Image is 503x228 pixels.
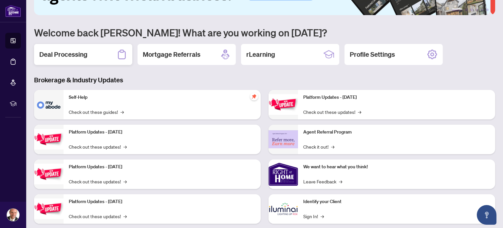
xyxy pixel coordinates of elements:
h2: Deal Processing [39,50,87,59]
img: Platform Updates - September 16, 2025 [34,129,64,150]
button: 2 [465,9,468,11]
img: Platform Updates - July 8, 2025 [34,198,64,219]
span: → [123,178,127,185]
p: Platform Updates - [DATE] [69,198,255,205]
img: We want to hear what you think! [269,159,298,189]
img: Profile Icon [7,209,19,221]
h2: rLearning [246,50,275,59]
h2: Profile Settings [350,50,395,59]
span: → [358,108,361,115]
button: 5 [481,9,483,11]
img: Agent Referral Program [269,130,298,148]
p: Platform Updates - [DATE] [303,94,490,101]
a: Check it out!→ [303,143,334,150]
a: Check out these updates!→ [69,213,127,220]
p: Identify your Client [303,198,490,205]
p: Platform Updates - [DATE] [69,163,255,171]
img: Platform Updates - July 21, 2025 [34,164,64,184]
a: Sign In!→ [303,213,324,220]
span: → [123,213,127,220]
h1: Welcome back [PERSON_NAME]! What are you working on [DATE]? [34,26,495,39]
button: 4 [475,9,478,11]
span: → [321,213,324,220]
button: Open asap [477,205,496,225]
button: 1 [452,9,462,11]
img: logo [5,5,21,17]
button: 6 [486,9,489,11]
img: Self-Help [34,90,64,119]
span: → [339,178,342,185]
a: Check out these updates!→ [69,143,127,150]
h2: Mortgage Referrals [143,50,200,59]
button: 3 [470,9,473,11]
span: → [121,108,124,115]
span: → [331,143,334,150]
a: Leave Feedback→ [303,178,342,185]
img: Identify your Client [269,194,298,224]
p: Platform Updates - [DATE] [69,129,255,136]
h3: Brokerage & Industry Updates [34,75,495,85]
p: Self-Help [69,94,255,101]
a: Check out these guides!→ [69,108,124,115]
p: Agent Referral Program [303,129,490,136]
p: We want to hear what you think! [303,163,490,171]
span: → [123,143,127,150]
span: pushpin [250,93,258,100]
img: Platform Updates - June 23, 2025 [269,94,298,115]
a: Check out these updates!→ [303,108,361,115]
a: Check out these updates!→ [69,178,127,185]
